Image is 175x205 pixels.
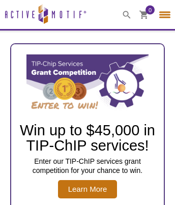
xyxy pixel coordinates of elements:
a: TIP-ChIP Services Grant Competition Win up to $45,000 in TIP-ChIP services! Enter our TIP-ChIP se... [11,54,164,198]
p: Enter our TIP-ChIP services grant competition for your chance to win. [16,157,159,175]
span: 0 [149,5,152,14]
a: 0 [139,10,149,21]
img: TIP-ChIP Services Grant Competition [26,54,149,115]
span: Learn More [58,180,118,198]
h2: Win up to $45,000 in TIP-ChIP services! [16,123,159,153]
